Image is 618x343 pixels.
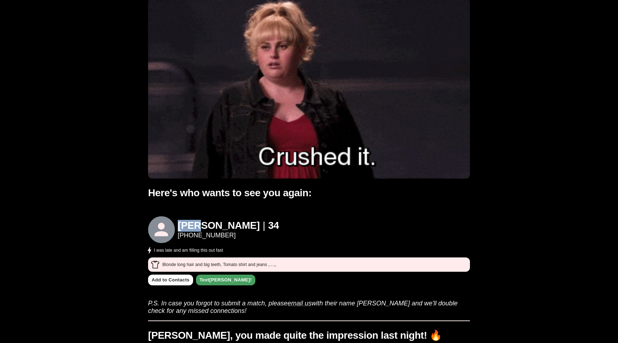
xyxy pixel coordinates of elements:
p: I was late and am filling this out fast [154,247,223,253]
i: P.S. In case you forgot to submit a match, please with their name [PERSON_NAME] and we'll double ... [148,300,458,314]
a: email us [288,300,312,307]
h1: 34 [268,220,279,232]
a: [PHONE_NUMBER] [178,232,279,239]
h1: [PERSON_NAME] [178,220,260,232]
p: Blonde long hair and big teeth , Tomato shirt and jeans ,…,, [162,261,276,268]
h1: Here's who wants to see you again: [148,187,470,199]
a: Add to Contacts [148,275,193,286]
h1: | [263,220,265,232]
h1: [PERSON_NAME], you made quite the impression last night! 🔥 [148,330,470,342]
a: Text[PERSON_NAME]! [196,275,255,286]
